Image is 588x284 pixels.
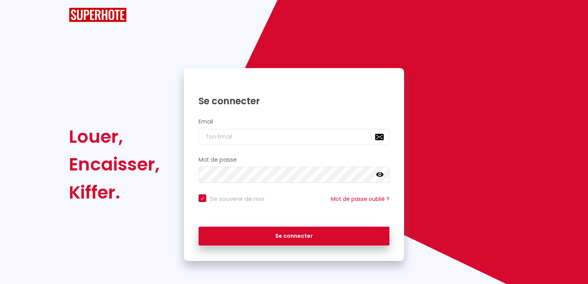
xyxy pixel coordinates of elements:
h1: Se connecter [199,95,389,107]
div: Encaisser, [69,150,160,178]
h2: Email [199,119,389,125]
div: Kiffer. [69,179,160,206]
div: Louer, [69,123,160,150]
img: SuperHote logo [69,8,127,22]
button: Se connecter [199,227,389,246]
a: Mot de passe oublié ? [331,195,389,203]
input: Ton Email [199,129,389,145]
h2: Mot de passe [199,157,389,163]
